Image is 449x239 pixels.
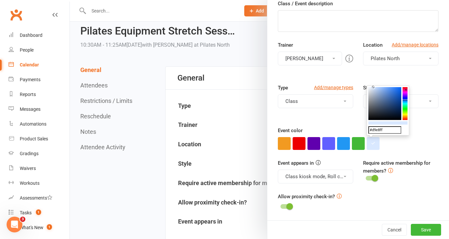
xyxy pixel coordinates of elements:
button: Class [278,94,353,108]
label: Type [278,84,288,92]
label: Style [363,84,374,92]
button: Pilates North [363,52,438,65]
a: Product Sales [9,131,69,146]
a: What's New1 [9,220,69,235]
a: Assessments [9,191,69,205]
label: Location [363,41,383,49]
button: Save [411,224,441,236]
div: Payments [20,77,40,82]
div: Dashboard [20,33,42,38]
div: Assessments [20,195,52,201]
div: What's New [20,225,43,230]
span: 3 [20,217,25,222]
a: Messages [9,102,69,117]
label: Allow proximity check-in? [278,193,335,201]
div: Gradings [20,151,39,156]
button: × [403,85,409,94]
a: Dashboard [9,28,69,43]
button: Select a style [363,94,438,108]
a: Gradings [9,146,69,161]
label: Event color [278,127,303,134]
div: Tasks [20,210,32,215]
button: Class kiosk mode, Roll call, Clubworx website calendar and Mobile app [278,170,353,183]
a: Reports [9,87,69,102]
label: Require active membership for members? [363,160,430,174]
a: Add/manage types [314,84,353,91]
a: Tasks 1 [9,205,69,220]
span: 1 [36,209,41,215]
a: Waivers [9,161,69,176]
label: Trainer [278,41,293,49]
button: Cancel [382,224,407,236]
a: Clubworx [8,7,24,23]
div: Calendar [20,62,39,67]
a: Payments [9,72,69,87]
a: Workouts [9,176,69,191]
div: People [20,47,34,53]
a: People [9,43,69,58]
span: Pilates North [371,56,400,61]
a: Add/manage locations [392,41,438,48]
div: Messages [20,107,40,112]
a: Calendar [9,58,69,72]
button: [PERSON_NAME] [278,52,342,65]
div: Reports [20,92,36,97]
div: Product Sales [20,136,48,141]
span: 1 [47,224,52,230]
div: Waivers [20,166,36,171]
a: Automations [9,117,69,131]
div: Workouts [20,180,40,186]
label: Event appears in [278,159,314,167]
div: Automations [20,121,46,127]
iframe: Intercom live chat [7,217,22,232]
